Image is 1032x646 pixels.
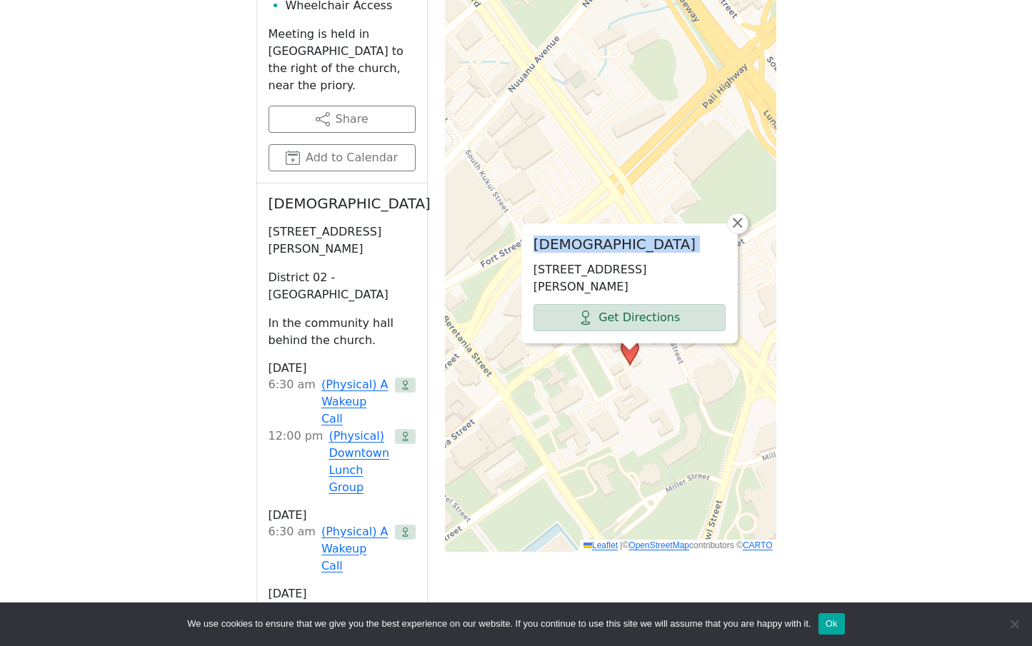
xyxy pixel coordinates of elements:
a: OpenStreetMap [628,540,689,550]
span: × [731,214,745,231]
div: 12:00 PM [269,428,324,496]
button: Ok [818,613,845,635]
h3: [DATE] [269,586,416,602]
span: | [620,540,622,550]
h3: [DATE] [269,360,416,376]
div: 6:30 AM [269,523,316,575]
h2: [DEMOGRAPHIC_DATA] [533,236,726,253]
div: © contributors © [580,540,776,552]
p: District 02 - [GEOGRAPHIC_DATA] [269,269,416,303]
a: (Physical) Downtown Lunch Group [329,428,389,496]
p: In the community hall behind the church. [269,315,416,349]
a: Get Directions [533,304,726,331]
span: No [1007,617,1021,631]
button: Share [269,106,416,133]
a: CARTO [743,540,773,550]
p: Meeting is held in [GEOGRAPHIC_DATA] to the right of the church, near the priory. [269,26,416,94]
p: [STREET_ADDRESS][PERSON_NAME] [269,223,416,258]
a: Close popup [727,213,748,234]
button: Add to Calendar [269,144,416,171]
span: We use cookies to ensure that we give you the best experience on our website. If you continue to ... [187,617,811,631]
h2: [DEMOGRAPHIC_DATA] [269,195,416,212]
a: (Physical) A Wakeup Call [321,376,389,428]
div: 6:30 AM [269,376,316,428]
a: (Physical) A Wakeup Call [321,523,389,575]
p: [STREET_ADDRESS][PERSON_NAME] [533,261,726,296]
h3: [DATE] [269,508,416,523]
a: Leaflet [583,540,618,550]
